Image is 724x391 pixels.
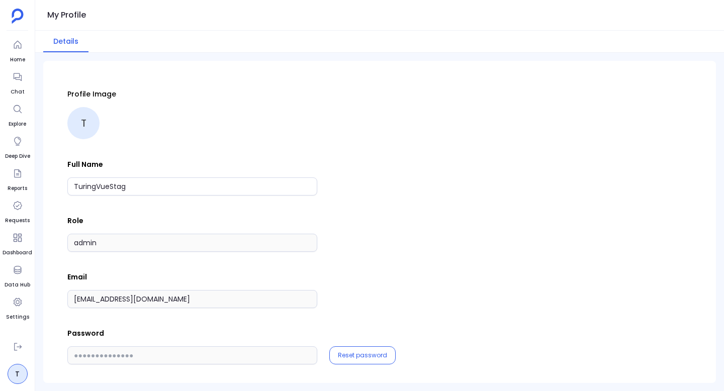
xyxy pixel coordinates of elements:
input: Role [67,234,317,252]
p: Profile Image [67,89,692,99]
p: Email [67,272,692,282]
a: T [8,364,28,384]
div: T [67,107,100,139]
a: Dashboard [3,229,32,257]
a: Requests [5,197,30,225]
a: Explore [9,100,27,128]
span: Explore [9,120,27,128]
a: Data Hub [5,261,30,289]
a: Home [9,36,27,64]
span: Settings [6,313,29,321]
a: Deep Dive [5,132,30,160]
input: Email [67,290,317,308]
span: Chat [9,88,27,96]
span: Reports [8,184,27,192]
input: ●●●●●●●●●●●●●● [67,346,317,364]
p: Password [67,328,692,338]
span: Data Hub [5,281,30,289]
button: Details [43,31,88,52]
button: Reset password [338,351,387,359]
input: Full Name [67,177,317,195]
h1: My Profile [47,8,86,22]
p: Role [67,216,692,226]
a: Settings [6,293,29,321]
a: Reports [8,164,27,192]
img: petavue logo [12,9,24,24]
span: Dashboard [3,249,32,257]
span: Deep Dive [5,152,30,160]
p: Full Name [67,159,692,169]
a: Chat [9,68,27,96]
span: Home [9,56,27,64]
span: Requests [5,217,30,225]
